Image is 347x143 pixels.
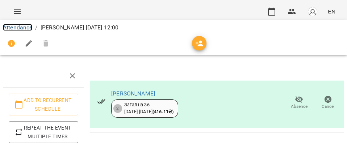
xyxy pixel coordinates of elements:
[152,109,173,114] b: ( 416.11 ₴ )
[308,7,318,17] img: avatar_s.png
[291,103,308,110] span: Absence
[322,103,335,110] span: Cancel
[285,93,314,113] button: Absence
[124,102,173,115] div: Загал на 36 [DATE] - [DATE]
[41,23,119,32] p: [PERSON_NAME] [DATE] 12:00
[35,23,37,32] li: /
[14,123,72,141] span: Repeat the event multiple times
[3,24,32,31] a: Attendance
[314,93,343,113] button: Cancel
[325,5,338,18] button: EN
[111,90,155,97] a: [PERSON_NAME]
[9,94,78,115] button: Add to recurrent schedule
[113,104,122,113] div: 2
[3,23,344,32] nav: breadcrumb
[9,121,78,143] button: Repeat the event multiple times
[9,3,26,20] button: Menu
[14,96,72,113] span: Add to recurrent schedule
[328,8,335,15] span: EN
